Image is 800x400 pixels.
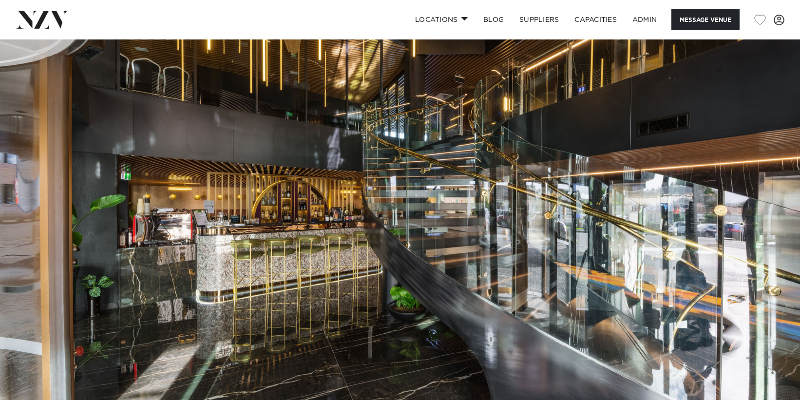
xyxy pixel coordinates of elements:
[567,9,625,30] a: Capacities
[476,9,512,30] a: BLOG
[512,9,567,30] a: SUPPLIERS
[407,9,476,30] a: Locations
[671,9,740,30] button: Message Venue
[625,9,665,30] a: ADMIN
[16,11,69,28] img: nzv-logo.png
